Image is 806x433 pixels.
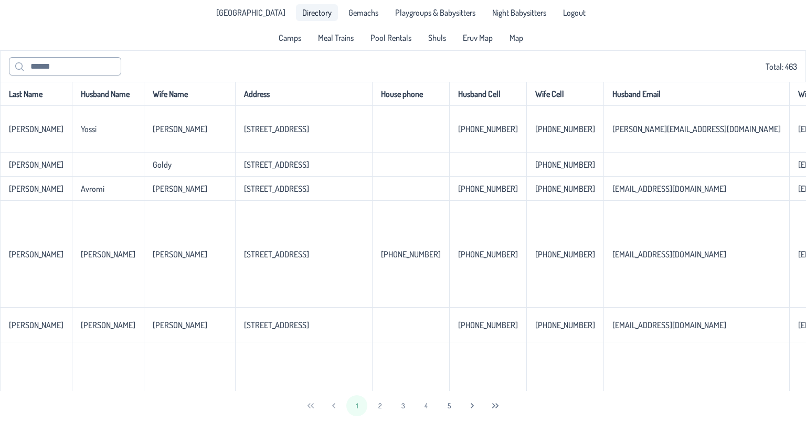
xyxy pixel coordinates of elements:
p-celleditor: [STREET_ADDRESS] [244,159,309,170]
button: 4 [416,395,437,416]
div: Total: 463 [9,57,797,75]
p-celleditor: [STREET_ADDRESS] [244,183,309,194]
span: Logout [563,8,586,17]
p-celleditor: Yossi [81,124,97,134]
button: Next Page [462,395,483,416]
p-celleditor: [PERSON_NAME] [153,183,207,194]
p-celleditor: [PERSON_NAME] [153,320,207,330]
th: Husband Email [603,82,789,106]
p-celleditor: [EMAIL_ADDRESS][DOMAIN_NAME] [612,249,726,259]
p-celleditor: [PERSON_NAME] [81,249,135,259]
p-celleditor: Goldy [153,159,172,170]
li: Pine Lake Park [210,4,292,21]
a: Night Babysitters [486,4,553,21]
p-celleditor: [PERSON_NAME] [153,124,207,134]
p-celleditor: [PHONE_NUMBER] [381,249,441,259]
p-celleditor: [EMAIL_ADDRESS][DOMAIN_NAME] [612,183,726,194]
a: Pool Rentals [364,29,418,46]
p-celleditor: [STREET_ADDRESS] [244,320,309,330]
a: Gemachs [342,4,385,21]
p-celleditor: [EMAIL_ADDRESS][DOMAIN_NAME] [612,320,726,330]
span: Eruv Map [463,34,493,42]
a: Playgroups & Babysitters [389,4,482,21]
li: Logout [557,4,592,21]
span: Map [510,34,523,42]
span: Directory [302,8,332,17]
p-celleditor: [PHONE_NUMBER] [458,320,518,330]
a: Shuls [422,29,452,46]
p-celleditor: [PHONE_NUMBER] [458,249,518,259]
th: Address [235,82,372,106]
span: Playgroups & Babysitters [395,8,475,17]
p-celleditor: [PERSON_NAME][EMAIL_ADDRESS][DOMAIN_NAME] [612,124,781,134]
a: Meal Trains [312,29,360,46]
p-celleditor: [PHONE_NUMBER] [458,183,518,194]
p-celleditor: [PERSON_NAME] [9,320,63,330]
a: Map [503,29,529,46]
p-celleditor: [PHONE_NUMBER] [535,320,595,330]
p-celleditor: [STREET_ADDRESS] [244,249,309,259]
a: Directory [296,4,338,21]
button: 2 [369,395,390,416]
p-celleditor: Avromi [81,183,104,194]
p-celleditor: [PHONE_NUMBER] [535,183,595,194]
span: Gemachs [348,8,378,17]
span: Camps [279,34,301,42]
p-celleditor: [PERSON_NAME] [9,249,63,259]
p-celleditor: [PERSON_NAME] [9,159,63,170]
th: House phone [372,82,449,106]
p-celleditor: [PHONE_NUMBER] [458,124,518,134]
p-celleditor: [PERSON_NAME] [153,249,207,259]
a: [GEOGRAPHIC_DATA] [210,4,292,21]
th: Husband Name [72,82,144,106]
p-celleditor: [PHONE_NUMBER] [535,159,595,170]
button: 1 [346,395,367,416]
span: [GEOGRAPHIC_DATA] [216,8,285,17]
p-celleditor: [PERSON_NAME] [9,124,63,134]
p-celleditor: [PERSON_NAME] [9,183,63,194]
th: Wife Name [144,82,235,106]
a: Eruv Map [457,29,499,46]
span: Pool Rentals [370,34,411,42]
p-celleditor: [PERSON_NAME] [81,320,135,330]
button: Last Page [485,395,506,416]
p-celleditor: [STREET_ADDRESS] [244,124,309,134]
button: 3 [393,395,413,416]
p-celleditor: [PHONE_NUMBER] [535,124,595,134]
p-celleditor: [PHONE_NUMBER] [535,249,595,259]
th: Wife Cell [526,82,603,106]
a: Camps [272,29,307,46]
span: Meal Trains [318,34,354,42]
button: 5 [439,395,460,416]
th: Husband Cell [449,82,526,106]
span: Shuls [428,34,446,42]
span: Night Babysitters [492,8,546,17]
